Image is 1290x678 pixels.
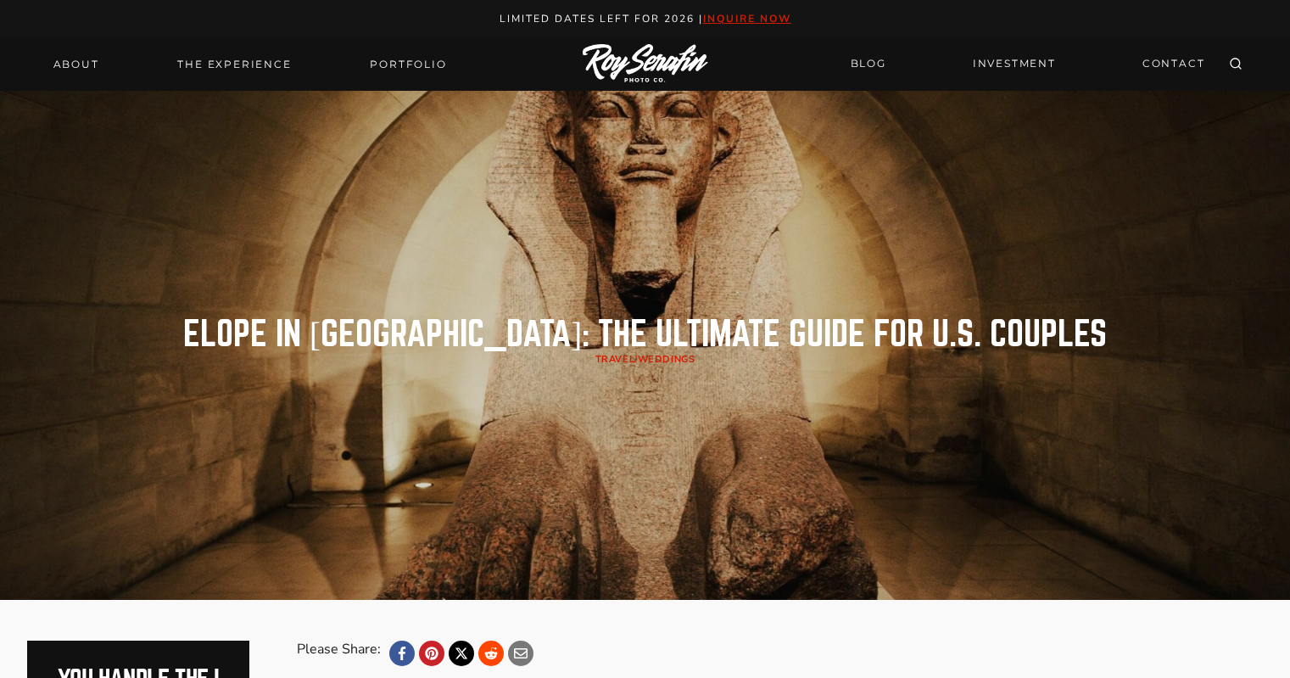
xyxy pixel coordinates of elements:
a: CONTACT [1132,49,1215,79]
nav: Primary Navigation [43,53,457,76]
a: Travel [595,353,634,366]
a: Pinterest [419,641,444,666]
a: Portfolio [360,53,456,76]
p: Limited Dates LEft for 2026 | [19,10,1272,28]
a: BLOG [840,49,896,79]
a: Facebook [389,641,415,666]
img: Logo of Roy Serafin Photo Co., featuring stylized text in white on a light background, representi... [583,44,708,84]
a: X [449,641,474,666]
div: Please Share: [297,641,381,666]
a: Reddit [478,641,504,666]
span: / [595,353,695,366]
a: About [43,53,109,76]
button: View Search Form [1224,53,1248,76]
nav: Secondary Navigation [840,49,1215,79]
h1: Elope in [GEOGRAPHIC_DATA]: The Ultimate Guide for U.S. Couples [183,317,1108,351]
a: Email [508,641,533,666]
a: Weddings [638,353,695,366]
a: THE EXPERIENCE [167,53,301,76]
a: inquire now [703,12,791,25]
a: INVESTMENT [963,49,1066,79]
